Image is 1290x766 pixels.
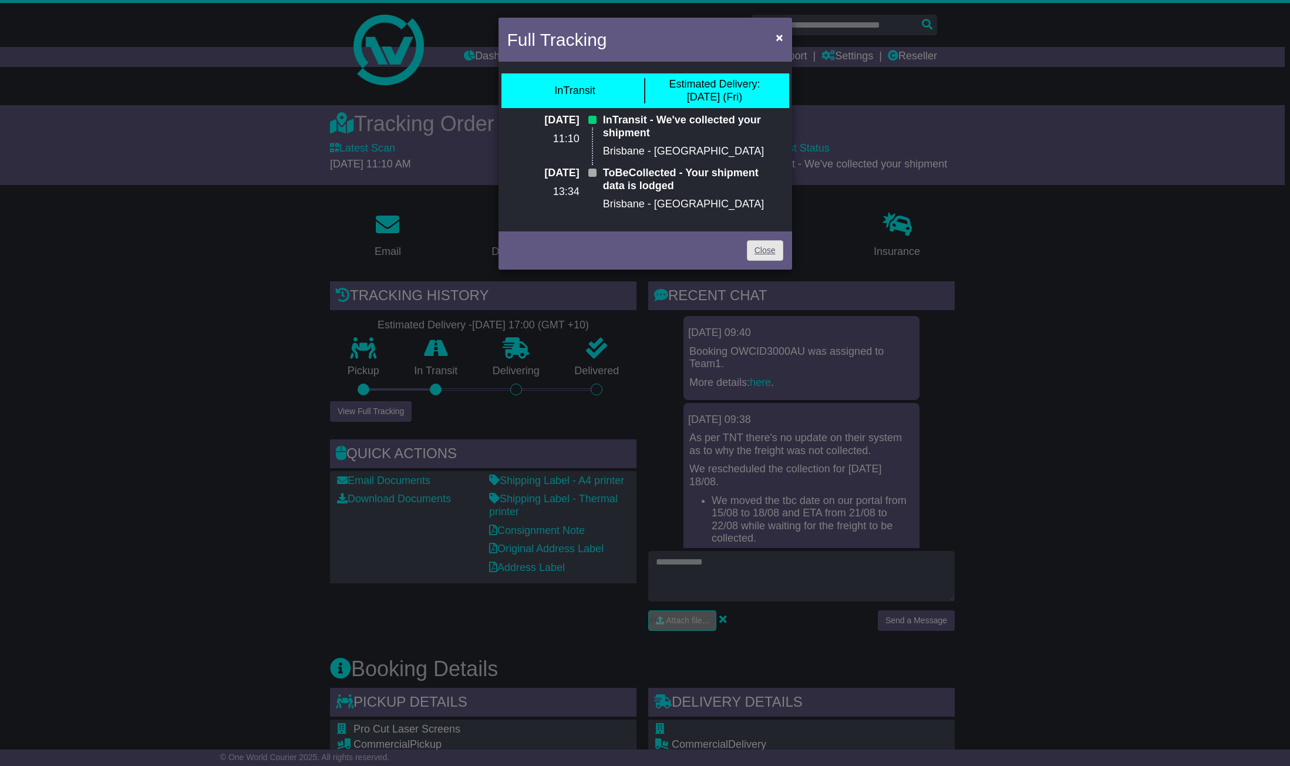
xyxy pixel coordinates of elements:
a: Close [747,240,783,261]
p: Brisbane - [GEOGRAPHIC_DATA] [603,145,783,158]
span: × [776,31,783,44]
span: Estimated Delivery: [669,78,760,90]
p: InTransit - We've collected your shipment [603,114,783,139]
div: InTransit [554,85,595,98]
p: 13:34 [507,186,580,199]
p: 11:10 [507,133,580,146]
p: [DATE] [507,167,580,180]
button: Close [770,25,789,49]
div: [DATE] (Fri) [669,78,760,103]
h4: Full Tracking [507,26,607,53]
p: ToBeCollected - Your shipment data is lodged [603,167,783,192]
p: [DATE] [507,114,580,127]
p: Brisbane - [GEOGRAPHIC_DATA] [603,198,783,211]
